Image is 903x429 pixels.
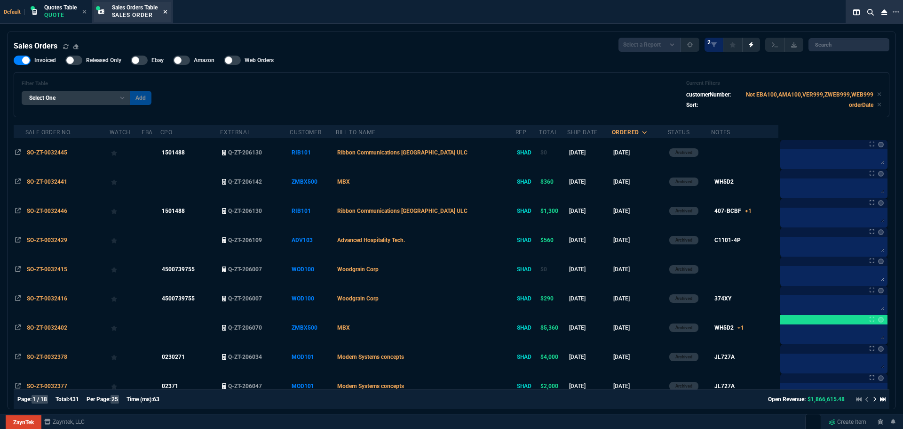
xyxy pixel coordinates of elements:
span: Woodgrain Corp [337,266,379,273]
td: [DATE] [567,255,611,284]
span: 4500739755 [162,295,195,302]
p: Sales Order [112,11,158,19]
nx-icon: Open In Opposite Panel [15,178,21,185]
p: customerNumber: [686,90,731,99]
h4: Sales Orders [14,40,57,52]
div: Add to Watchlist [111,204,140,218]
nx-fornida-value: 4500739755 [162,294,219,303]
div: Watch [110,129,131,136]
span: Web Orders [245,57,274,64]
span: Ebay [151,57,164,64]
span: 431 [69,396,79,403]
nx-fornida-value: 02371 [162,382,219,390]
div: Bill To Name [336,129,375,136]
td: [DATE] [612,342,668,372]
td: [DATE] [567,313,611,342]
div: Sale Order No. [25,129,71,136]
div: Add to Watchlist [111,234,140,247]
p: Archived [675,149,692,156]
span: Total: [55,396,69,403]
span: 0230271 [162,354,185,360]
div: CPO [160,129,173,136]
nx-icon: Open In Opposite Panel [15,383,21,389]
span: $1,866,615.48 [808,396,845,403]
div: Notes [711,129,730,136]
td: $1,300 [539,196,567,226]
td: $0 [539,255,567,284]
div: Add to Watchlist [111,175,140,188]
nx-icon: Open In Opposite Panel [15,354,21,360]
span: Time (ms): [127,396,153,403]
span: Sales Orders Table [112,4,158,11]
td: SHAD [515,255,539,284]
span: SO-ZT-0032416 [27,295,67,302]
span: SO-ZT-0032402 [27,324,67,331]
span: MBX [337,178,350,185]
td: RIB101 [290,196,336,226]
span: Q-ZT-206007 [228,266,262,273]
td: [DATE] [612,284,668,313]
td: SHAD [515,313,539,342]
td: SHAD [515,372,539,401]
div: Status [668,129,690,136]
div: Rep [515,129,527,136]
td: SHAD [515,196,539,226]
nx-icon: Close Workbench [878,7,891,18]
div: FBA [142,129,153,136]
input: Search [808,38,889,51]
nx-fornida-value: 1501488 [162,148,219,157]
div: Total [539,129,557,136]
td: ZMBX500 [290,167,336,196]
td: ADV103 [290,226,336,255]
span: 1501488 [162,149,185,156]
span: Q-ZT-206130 [228,149,262,156]
p: Archived [675,178,692,186]
div: 407-BCBF+1 [714,207,752,215]
span: Default [4,9,25,15]
nx-fornida-value: 0230271 [162,353,219,361]
span: SO-ZT-0032429 [27,237,67,243]
span: SO-ZT-0032441 [27,178,67,185]
p: Archived [675,236,692,244]
td: [DATE] [612,255,668,284]
td: [DATE] [612,372,668,401]
td: SHAD [515,167,539,196]
td: $560 [539,226,567,255]
span: SO-ZT-0032378 [27,354,67,360]
span: Invoiced [34,57,56,64]
a: Create Item [825,415,870,429]
span: Q-ZT-206142 [228,178,262,185]
span: Ribbon Communications [GEOGRAPHIC_DATA] ULC [337,208,467,214]
td: $360 [539,167,567,196]
nx-fornida-value: 1501488 [162,207,219,215]
span: 25 [111,395,119,404]
td: MOD101 [290,342,336,372]
span: Amazon [194,57,214,64]
td: ZMBX500 [290,313,336,342]
span: +1 [737,324,744,331]
td: [DATE] [567,167,611,196]
span: Q-ZT-206130 [228,208,262,214]
nx-icon: Close Tab [82,8,87,16]
td: $2,000 [539,372,567,401]
td: WOD100 [290,284,336,313]
nx-icon: Open In Opposite Panel [15,266,21,273]
span: Advanced Hospitality Tech. [337,237,405,243]
span: Q-ZT-206007 [228,295,262,302]
div: Add to Watchlist [111,350,140,364]
p: Archived [675,295,692,302]
nx-icon: Open In Opposite Panel [15,295,21,302]
p: Archived [675,266,692,273]
span: Released Only [86,57,121,64]
nx-icon: Open In Opposite Panel [15,324,21,331]
div: JL727A [714,382,735,390]
span: Per Page: [87,396,111,403]
div: C1101-4P [714,236,741,244]
td: [DATE] [567,226,611,255]
td: [DATE] [612,138,668,167]
div: Customer [290,129,321,136]
span: Q-ZT-206109 [228,237,262,243]
p: Archived [675,207,692,215]
code: Not EBA100,AMA100,VER999,ZWEB999,WEB999 [746,91,873,98]
nx-icon: Close Tab [163,8,167,16]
